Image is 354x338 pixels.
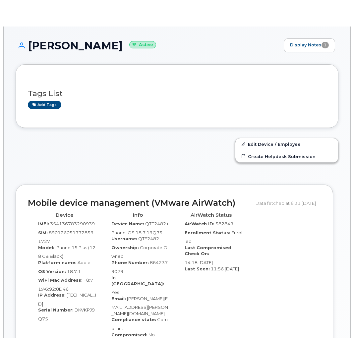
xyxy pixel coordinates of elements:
[111,332,147,338] label: Compromised:
[16,40,280,51] h1: [PERSON_NAME]
[111,221,168,235] span: QTE2482 iPhone iOS 18.7.19Q75
[38,268,66,275] label: OS Version:
[33,212,96,218] h4: Device
[111,245,139,251] label: Ownership:
[256,197,321,209] div: Data fetched at 6:31 [DATE]
[38,230,48,236] label: SIM:
[38,307,74,313] label: Serial Number:
[111,274,169,287] label: In [GEOGRAPHIC_DATA]:
[106,212,169,218] h4: Info
[111,290,119,295] span: Yes
[211,266,239,271] span: 11:56 [DATE]
[215,221,233,226] span: 582849
[38,221,49,227] label: IMEI:
[111,236,137,242] label: Username:
[185,266,210,272] label: Last Seen:
[38,277,83,283] label: WiFi Mac Address:
[111,316,156,323] label: Compliance state:
[67,269,81,274] span: 18.7.1
[179,212,243,218] h4: AirWatch Status
[38,307,95,321] span: DKVKPJ9Q75
[50,221,95,226] span: 354136783290939
[38,292,66,298] label: IP Address:
[148,332,155,337] span: No
[38,292,96,307] span: [TECHNICAL_ID]
[38,245,54,251] label: Model:
[185,230,230,236] label: Enrollment Status:
[185,260,213,265] span: 14:18 [DATE]
[185,245,243,257] label: Last Compromised Check On:
[284,38,335,52] a: Display Notes1
[111,296,126,302] label: Email:
[28,89,326,98] h3: Tags List
[235,138,338,150] a: Edit Device / Employee
[38,277,93,292] span: F8:71:A6:92:8E:46
[111,296,168,316] span: [PERSON_NAME][EMAIL_ADDRESS][PERSON_NAME][DOMAIN_NAME]
[38,245,95,259] span: iPhone 15 Plus (128 GB Black)
[38,259,77,266] label: Platform name:
[322,42,329,48] span: 1
[28,101,61,109] a: Add tags
[38,230,93,244] span: 8901260517728591727
[111,260,168,274] span: 8642379079
[138,236,159,241] span: QTE2482
[129,41,156,49] small: Active
[78,260,90,265] span: Apple
[111,259,149,266] label: Phone Number:
[28,198,251,208] h2: Mobile device management (VMware AirWatch)
[111,221,144,227] label: Device Name:
[235,150,338,162] a: Create Helpdesk Submission
[185,221,214,227] label: AirWatch ID:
